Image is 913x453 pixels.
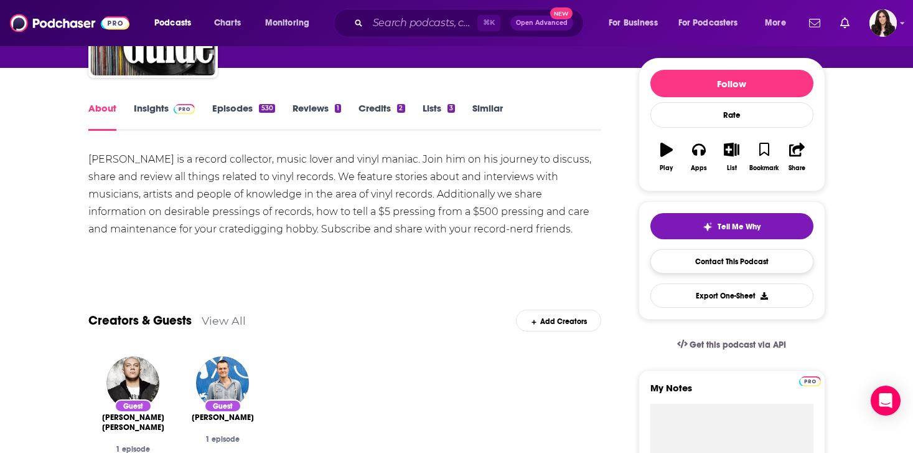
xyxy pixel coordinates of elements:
[550,7,573,19] span: New
[206,13,248,33] a: Charts
[678,14,738,32] span: For Podcasters
[510,16,573,31] button: Open AdvancedNew
[690,340,786,350] span: Get this podcast via API
[214,14,241,32] span: Charts
[650,102,813,128] div: Rate
[691,165,707,172] div: Apps
[718,222,761,232] span: Tell Me Why
[196,356,249,409] img: Kasper Collin
[265,14,309,32] span: Monitoring
[650,382,813,404] label: My Notes
[358,102,405,131] a: Credits2
[756,13,802,33] button: open menu
[146,13,207,33] button: open menu
[98,412,168,432] span: [PERSON_NAME] [PERSON_NAME]
[650,213,813,239] button: tell me why sparkleTell Me Why
[345,9,596,37] div: Search podcasts, credits, & more...
[192,412,254,422] span: [PERSON_NAME]
[869,9,897,37] img: User Profile
[516,310,601,331] div: Add Creators
[804,12,825,34] a: Show notifications dropdown
[423,102,455,131] a: Lists3
[212,102,274,131] a: Episodes530
[609,14,658,32] span: For Business
[670,13,756,33] button: open menu
[869,9,897,37] span: Logged in as RebeccaShapiro
[256,13,325,33] button: open menu
[477,15,500,31] span: ⌘ K
[667,330,797,360] a: Get this podcast via API
[715,135,747,179] button: List
[192,412,254,422] a: Kasper Collin
[780,135,813,179] button: Share
[516,20,568,26] span: Open Advanced
[472,102,503,131] a: Similar
[88,102,116,131] a: About
[799,376,821,386] img: Podchaser Pro
[765,14,786,32] span: More
[650,249,813,274] a: Contact This Podcast
[115,399,152,412] div: Guest
[88,151,602,255] div: [PERSON_NAME] is a record collector, music lover and vinyl maniac. Join him on his journey to dis...
[869,9,897,37] button: Show profile menu
[660,165,673,172] div: Play
[174,104,195,114] img: Podchaser Pro
[799,374,821,386] a: Pro website
[259,104,274,113] div: 530
[600,13,673,33] button: open menu
[10,11,129,35] img: Podchaser - Follow, Share and Rate Podcasts
[650,135,683,179] button: Play
[293,102,341,131] a: Reviews1
[204,399,241,412] div: Guest
[703,222,713,232] img: tell me why sparkle
[447,104,455,113] div: 3
[98,412,168,432] a: Danko Jones
[748,135,780,179] button: Bookmark
[650,284,813,308] button: Export One-Sheet
[835,12,854,34] a: Show notifications dropdown
[871,386,901,416] div: Open Intercom Messenger
[749,165,779,172] div: Bookmark
[650,70,813,97] button: Follow
[727,165,737,172] div: List
[188,435,258,444] div: 1 episode
[397,104,405,113] div: 2
[202,314,246,327] a: View All
[154,14,191,32] span: Podcasts
[789,165,805,172] div: Share
[335,104,341,113] div: 1
[683,135,715,179] button: Apps
[368,13,477,33] input: Search podcasts, credits, & more...
[134,102,195,131] a: InsightsPodchaser Pro
[106,356,159,409] img: Danko Jones
[88,313,192,328] a: Creators & Guests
